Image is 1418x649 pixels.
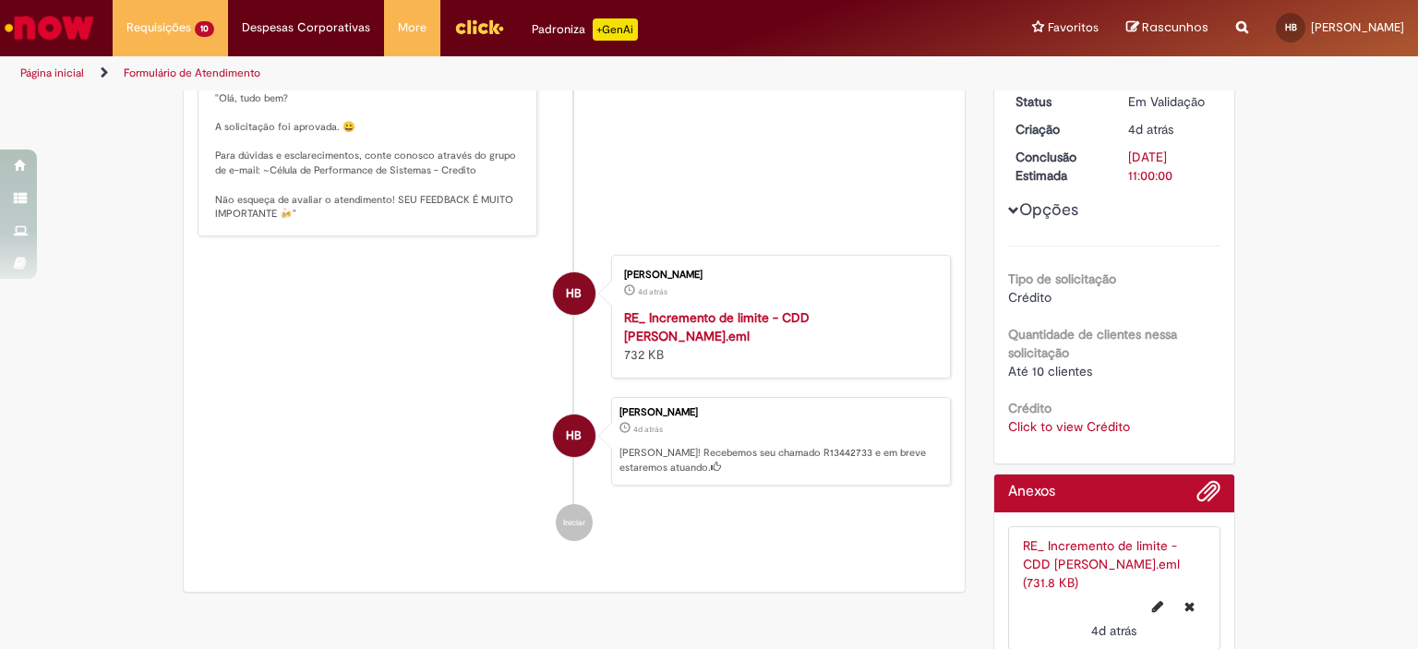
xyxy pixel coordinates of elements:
button: Adicionar anexos [1196,479,1220,512]
div: Helen Tomaz Da Silva Brito [553,272,595,315]
dt: Criação [1002,120,1115,138]
span: Até 10 clientes [1008,363,1092,379]
button: Excluir RE_ Incremento de limite - CDD João Pessoa.eml [1173,592,1206,621]
span: Rascunhos [1142,18,1208,36]
span: 4d atrás [1091,622,1136,639]
div: 25/08/2025 08:28:35 [1128,120,1214,138]
span: [PERSON_NAME] [1311,19,1404,35]
h2: Anexos [1008,484,1055,500]
span: HB [566,271,582,316]
img: click_logo_yellow_360x200.png [454,13,504,41]
a: Formulário de Atendimento [124,66,260,80]
div: Helen Tomaz Da Silva Brito [553,415,595,457]
ul: Trilhas de página [14,56,931,90]
b: Crédito [1008,400,1051,416]
a: Rascunhos [1126,19,1208,37]
span: 4d atrás [1128,121,1173,138]
b: Tipo de solicitação [1008,270,1116,287]
div: [PERSON_NAME] [619,407,941,418]
span: HB [1285,21,1297,33]
p: "Olá, tudo bem? A solicitação foi aprovada. 😀 Para dúvidas e esclarecimentos, conte conosco atrav... [215,64,523,222]
a: RE_ Incremento de limite - CDD [PERSON_NAME].eml (731.8 KB) [1023,537,1180,591]
b: Quantidade de clientes nessa solicitação [1008,326,1177,361]
span: Despesas Corporativas [242,18,370,37]
div: [PERSON_NAME] [624,270,931,281]
time: 25/08/2025 08:28:35 [633,424,663,435]
img: ServiceNow [2,9,97,46]
span: HB [566,414,582,458]
li: Helen Tomaz Da Silva Brito [198,397,951,486]
time: 25/08/2025 08:28:27 [1091,622,1136,639]
span: More [398,18,427,37]
span: 4d atrás [638,286,667,297]
dt: Status [1002,92,1115,111]
time: 25/08/2025 08:28:35 [1128,121,1173,138]
span: Requisições [126,18,191,37]
div: [DATE] 11:00:00 [1128,148,1214,185]
p: [PERSON_NAME]! Recebemos seu chamado R13442733 e em breve estaremos atuando. [619,446,941,475]
span: Favoritos [1048,18,1099,37]
div: Em Validação [1128,92,1214,111]
a: Página inicial [20,66,84,80]
p: +GenAi [593,18,638,41]
span: 4d atrás [633,424,663,435]
div: Padroniza [532,18,638,41]
button: Editar nome de arquivo RE_ Incremento de limite - CDD João Pessoa.eml [1141,592,1174,621]
a: RE_ Incremento de limite - CDD [PERSON_NAME].eml [624,309,810,344]
span: Crédito [1008,289,1051,306]
div: 732 KB [624,308,931,364]
a: Click to view Crédito [1008,418,1130,435]
time: 25/08/2025 08:28:27 [638,286,667,297]
dt: Conclusão Estimada [1002,148,1115,185]
span: 10 [195,21,214,37]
